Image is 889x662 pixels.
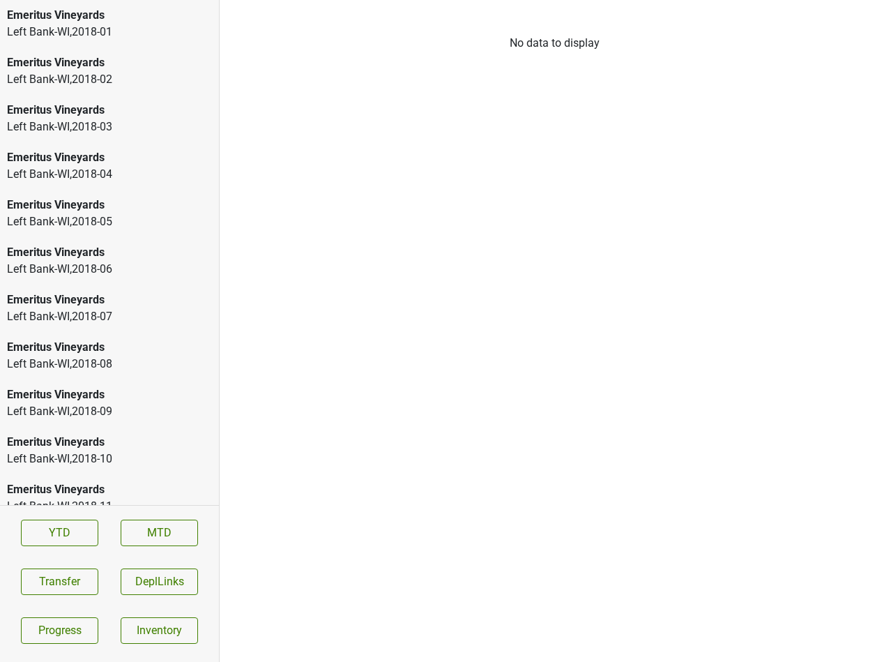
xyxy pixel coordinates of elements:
[121,569,198,595] button: DeplLinks
[7,71,212,88] div: Left Bank-WI , 2018 - 02
[7,434,212,451] div: Emeritus Vineyards
[7,261,212,278] div: Left Bank-WI , 2018 - 06
[7,356,212,373] div: Left Bank-WI , 2018 - 08
[21,617,98,644] a: Progress
[7,7,212,24] div: Emeritus Vineyards
[7,481,212,498] div: Emeritus Vineyards
[7,386,212,403] div: Emeritus Vineyards
[220,35,889,52] div: No data to display
[7,244,212,261] div: Emeritus Vineyards
[7,339,212,356] div: Emeritus Vineyards
[7,213,212,230] div: Left Bank-WI , 2018 - 05
[7,149,212,166] div: Emeritus Vineyards
[7,403,212,420] div: Left Bank-WI , 2018 - 09
[21,520,98,546] a: YTD
[7,498,212,515] div: Left Bank-WI , 2018 - 11
[7,54,212,71] div: Emeritus Vineyards
[121,520,198,546] a: MTD
[7,292,212,308] div: Emeritus Vineyards
[7,119,212,135] div: Left Bank-WI , 2018 - 03
[7,166,212,183] div: Left Bank-WI , 2018 - 04
[7,197,212,213] div: Emeritus Vineyards
[7,308,212,325] div: Left Bank-WI , 2018 - 07
[121,617,198,644] a: Inventory
[21,569,98,595] button: Transfer
[7,24,212,40] div: Left Bank-WI , 2018 - 01
[7,451,212,467] div: Left Bank-WI , 2018 - 10
[7,102,212,119] div: Emeritus Vineyards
